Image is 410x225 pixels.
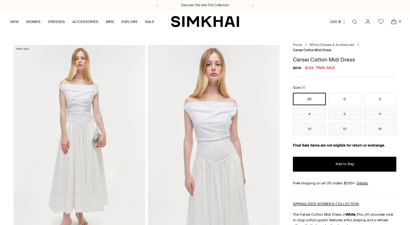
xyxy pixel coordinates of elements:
span: Cersei Cotton Midi Dress [293,48,331,52]
button: 4 [293,108,326,120]
a: SALE [145,15,154,29]
button: Add to Bag [293,157,396,172]
a: Wishlist [375,16,387,28]
label: Size: [293,85,305,91]
h1: Cersei Cotton Midi Dress [293,57,396,62]
a: White Dresses & Accessories [309,43,354,47]
button: 14 [364,123,397,135]
strong: Final Sale items are not eligible for return or exchange. [293,143,385,147]
a: Details [357,180,368,186]
s: $575 [293,65,301,71]
a: Home [293,43,302,47]
a: Open cart modal [388,16,400,28]
button: 2 [364,93,397,105]
a: MEN [106,15,114,29]
button: 10 [293,123,326,135]
div: / [305,43,307,48]
span: Add to Bag [335,161,354,167]
nav: breadcrumbs [293,43,396,53]
a: Discover the new Fall Collection [181,3,229,8]
a: SPRING 2025 WOMEN'S COLLECTION [293,202,359,206]
a: Go to the account page [362,16,374,28]
div: Free shipping on all US orders $200+ [293,180,396,186]
button: 0 [328,93,361,105]
button: 00 [293,93,326,105]
a: DRESSES [48,15,65,29]
span: 0 [397,19,403,24]
a: EXPLORE [121,15,138,29]
div: / [358,43,359,48]
a: ACCESSORIES [72,15,98,29]
a: NEW [10,15,19,29]
strong: White. [346,212,357,217]
button: 6 [328,108,361,120]
a: SIMKHAI [171,16,239,28]
span: $288 [305,65,314,71]
button: 12 [328,123,361,135]
button: USD $ [330,15,346,29]
button: 8 [364,108,397,120]
a: WOMEN [26,15,40,29]
span: 00 [301,86,305,90]
a: Open search modal [348,16,361,28]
